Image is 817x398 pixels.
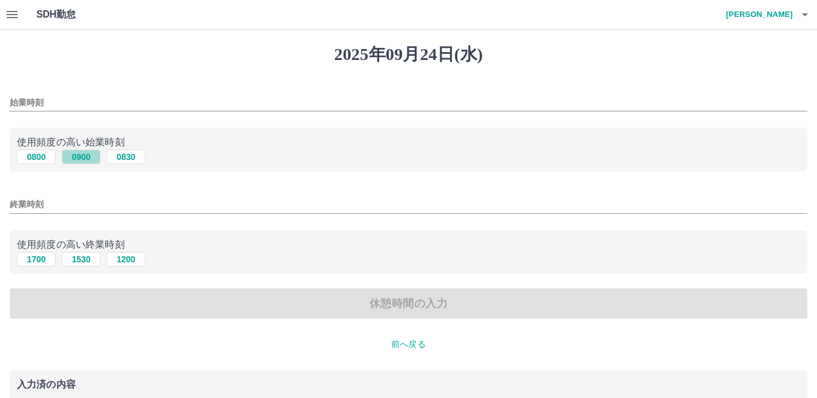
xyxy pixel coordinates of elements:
[62,252,101,267] button: 1530
[107,252,145,267] button: 1200
[10,338,807,351] p: 前へ戻る
[17,380,800,390] p: 入力済の内容
[62,150,101,164] button: 0900
[10,44,807,65] h1: 2025年09月24日(水)
[17,150,56,164] button: 0800
[17,237,800,252] p: 使用頻度の高い終業時刻
[17,252,56,267] button: 1700
[107,150,145,164] button: 0830
[17,135,800,150] p: 使用頻度の高い始業時刻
